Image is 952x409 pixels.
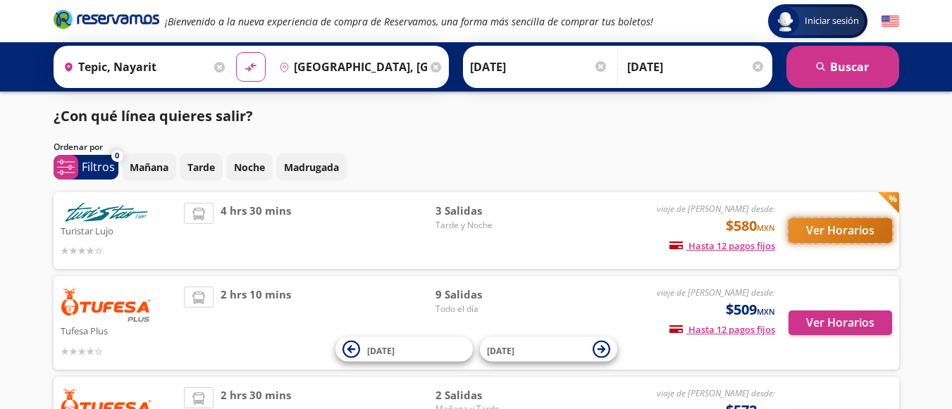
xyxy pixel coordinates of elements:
span: 0 [115,150,119,162]
small: MXN [757,222,775,233]
span: Todo el día [435,303,534,315]
p: Filtros [82,158,115,175]
button: [DATE] [480,337,617,362]
button: Buscar [786,46,899,88]
em: viaje de [PERSON_NAME] desde: [657,387,775,399]
p: ¿Con qué línea quieres salir? [54,106,253,127]
button: 0Filtros [54,155,118,180]
small: MXN [757,306,775,317]
span: $509 [726,299,775,320]
button: [DATE] [335,337,473,362]
span: Hasta 12 pagos fijos [669,323,775,336]
button: Ver Horarios [789,218,892,243]
p: Noche [234,160,265,175]
p: Turistar Lujo [61,222,178,239]
span: Iniciar sesión [799,14,865,28]
span: Tarde y Noche [435,219,534,232]
p: Tarde [187,160,215,175]
input: Opcional [627,49,765,84]
span: $580 [726,215,775,237]
a: Brand Logo [54,8,159,34]
img: Turistar Lujo [61,203,152,222]
input: Buscar Origen [58,49,211,84]
button: Tarde [180,153,223,181]
span: [DATE] [367,344,395,356]
em: viaje de [PERSON_NAME] desde: [657,203,775,215]
button: Mañana [122,153,176,181]
p: Tufesa Plus [61,322,178,339]
span: Hasta 12 pagos fijos [669,239,775,252]
p: Madrugada [284,160,339,175]
span: 3 Salidas [435,203,534,219]
button: English [882,13,899,30]
span: 2 Salidas [435,387,534,403]
span: [DATE] [487,344,514,356]
p: Ordenar por [54,141,103,153]
input: Elegir Fecha [470,49,608,84]
button: Ver Horarios [789,310,892,335]
p: Mañana [130,160,168,175]
em: viaje de [PERSON_NAME] desde: [657,287,775,298]
span: 2 hrs 10 mins [221,287,291,359]
span: 9 Salidas [435,287,534,303]
img: Tufesa Plus [61,287,152,322]
i: Brand Logo [54,8,159,30]
button: Noche [226,153,273,181]
input: Buscar Destino [273,49,427,84]
button: Madrugada [276,153,347,181]
em: ¡Bienvenido a la nueva experiencia de compra de Reservamos, una forma más sencilla de comprar tus... [165,15,653,28]
span: 4 hrs 30 mins [221,203,291,258]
